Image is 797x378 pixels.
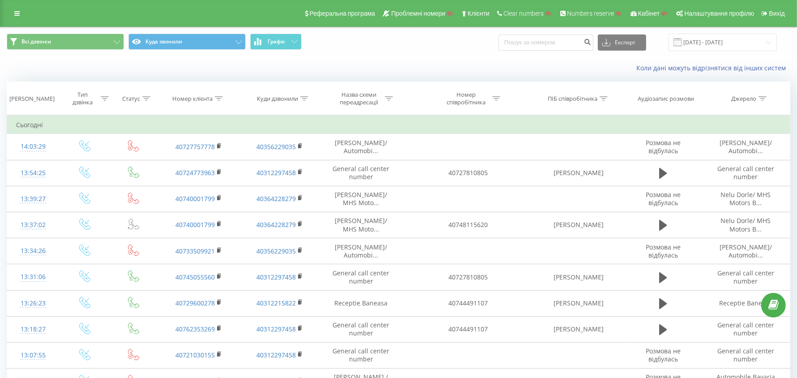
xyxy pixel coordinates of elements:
[319,160,403,186] td: General call center number
[720,243,772,259] span: [PERSON_NAME]/ Automobi...
[702,316,790,342] td: General call center number
[256,220,296,229] a: 40364228279
[533,264,624,290] td: [PERSON_NAME]
[319,264,403,290] td: General call center number
[256,194,296,203] a: 40364228279
[721,190,771,207] span: Nelu Dorle/ MHS Motors B...
[16,164,50,182] div: 13:54:25
[175,247,215,255] a: 40733509921
[128,34,246,50] button: Куда звонили
[646,138,681,155] span: Розмова не відбулась
[319,342,403,368] td: General call center number
[598,34,646,51] button: Експорт
[335,243,387,259] span: [PERSON_NAME]/ Automobi...
[16,190,50,208] div: 13:39:27
[335,138,387,155] span: [PERSON_NAME]/ Automobi...
[638,95,695,103] div: Аудіозапис розмови
[268,39,285,45] span: Графік
[503,10,544,17] span: Clear numbers
[175,194,215,203] a: 40740001799
[319,316,403,342] td: General call center number
[256,351,296,359] a: 40312297458
[335,190,387,207] span: [PERSON_NAME]/ MHS Moto...
[403,160,533,186] td: 40727810805
[391,10,445,17] span: Проблемні номери
[256,247,296,255] a: 40356229035
[256,168,296,177] a: 40312297458
[702,160,790,186] td: General call center number
[67,91,98,106] div: Тип дзвінка
[175,273,215,281] a: 40745055560
[567,10,614,17] span: Numbers reserve
[646,190,681,207] span: Розмова не відбулась
[175,351,215,359] a: 40721030155
[468,10,490,17] span: Клієнти
[533,316,624,342] td: [PERSON_NAME]
[175,220,215,229] a: 40740001799
[769,10,785,17] span: Вихід
[16,216,50,234] div: 13:37:02
[319,290,403,316] td: Receptie Baneasa
[403,212,533,238] td: 40748115620
[403,264,533,290] td: 40727810805
[175,168,215,177] a: 40724773963
[256,325,296,333] a: 40312297458
[638,10,660,17] span: Кабінет
[257,95,298,103] div: Куди дзвонили
[684,10,754,17] span: Налаштування профілю
[335,91,383,106] div: Назва схеми переадресації
[310,10,375,17] span: Реферальна програма
[16,138,50,155] div: 14:03:29
[636,64,790,72] a: Коли дані можуть відрізнятися вiд інших систем
[702,264,790,290] td: General call center number
[403,290,533,316] td: 40744491107
[548,95,597,103] div: ПІБ співробітника
[702,290,790,316] td: Receptie Baneasa
[7,116,790,134] td: Сьогодні
[499,34,593,51] input: Пошук за номером
[175,142,215,151] a: 40727757778
[175,325,215,333] a: 40762353269
[646,243,681,259] span: Розмова не відбулась
[16,268,50,286] div: 13:31:06
[9,95,55,103] div: [PERSON_NAME]
[16,347,50,364] div: 13:07:55
[250,34,302,50] button: Графік
[7,34,124,50] button: Всі дзвінки
[122,95,140,103] div: Статус
[403,316,533,342] td: 40744491107
[720,138,772,155] span: [PERSON_NAME]/ Automobi...
[256,142,296,151] a: 40356229035
[256,299,296,307] a: 40312215822
[16,321,50,338] div: 13:18:27
[256,273,296,281] a: 40312297458
[172,95,213,103] div: Номер клієнта
[335,216,387,233] span: [PERSON_NAME]/ MHS Moto...
[16,295,50,312] div: 13:26:23
[533,160,624,186] td: [PERSON_NAME]
[731,95,756,103] div: Джерело
[533,290,624,316] td: [PERSON_NAME]
[16,242,50,260] div: 13:34:26
[442,91,490,106] div: Номер співробітника
[533,212,624,238] td: [PERSON_NAME]
[702,342,790,368] td: General call center number
[646,347,681,363] span: Розмова не відбулась
[175,299,215,307] a: 40729600278
[721,216,771,233] span: Nelu Dorle/ MHS Motors B...
[21,38,51,45] span: Всі дзвінки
